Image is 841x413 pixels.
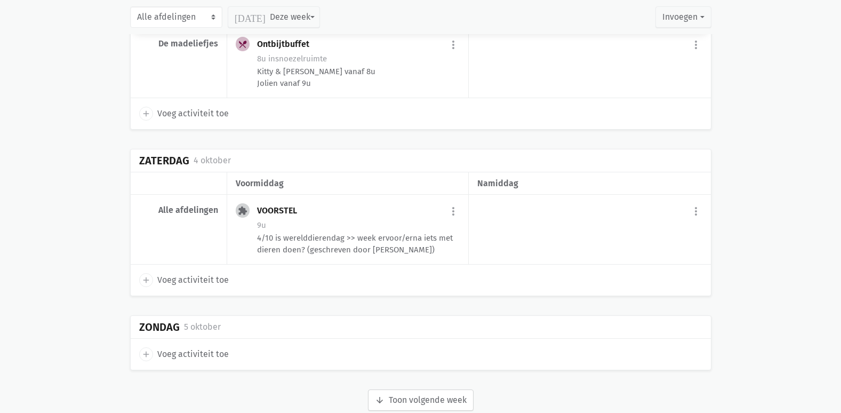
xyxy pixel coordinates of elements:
i: extension [238,206,247,216]
div: Zondag [139,321,180,333]
a: add Voeg activiteit toe [139,107,229,121]
div: 4 oktober [194,154,231,168]
div: VOORSTEL [257,205,306,216]
span: Voeg activiteit toe [157,273,229,287]
div: Kitty & [PERSON_NAME] vanaf 8u Jolien vanaf 9u [257,66,460,89]
a: add Voeg activiteit toe [139,347,229,361]
i: arrow_downward [375,395,385,405]
i: add [141,350,151,359]
span: in [268,54,275,63]
div: voormiddag [236,177,460,190]
i: add [141,275,151,285]
div: namiddag [477,177,702,190]
span: 8u [257,54,266,63]
button: Deze week [228,6,320,28]
span: Voeg activiteit toe [157,107,229,121]
button: Toon volgende week [368,390,474,411]
div: Ontbijtbuffet [257,39,318,50]
span: 9u [257,220,266,230]
div: 5 oktober [184,320,221,334]
div: Alle afdelingen [139,205,218,216]
div: De madeliefjes [139,38,218,49]
button: Invoegen [655,6,711,28]
i: local_dining [238,39,247,49]
i: add [141,109,151,118]
i: [DATE] [235,12,266,22]
div: Zaterdag [139,155,189,167]
span: Voeg activiteit toe [157,347,229,361]
span: snoezelruimte [268,54,327,63]
a: add Voeg activiteit toe [139,273,229,287]
div: 4/10 is werelddierendag >> week ervoor/erna iets met dieren doen? (geschreven door [PERSON_NAME]) [257,232,460,256]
